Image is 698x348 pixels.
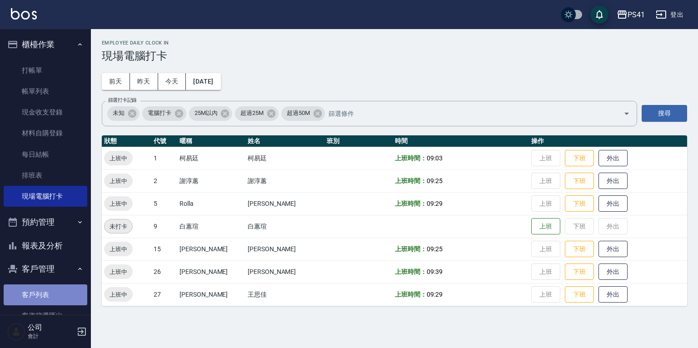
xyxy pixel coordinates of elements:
span: 上班中 [104,199,133,209]
td: 15 [151,238,177,260]
div: 25M以內 [189,106,233,121]
p: 會計 [28,332,74,340]
td: 王思佳 [245,283,324,306]
th: 暱稱 [177,135,245,147]
th: 時間 [393,135,529,147]
div: 超過25M [235,106,279,121]
td: 5 [151,192,177,215]
h5: 公司 [28,323,74,332]
span: 未打卡 [105,222,132,231]
button: 外出 [598,263,628,280]
button: 外出 [598,241,628,258]
div: PS41 [628,9,645,20]
a: 打帳單 [4,60,87,81]
td: 謝淳蕙 [245,169,324,192]
div: 超過50M [281,106,325,121]
span: 未知 [107,109,130,118]
button: 外出 [598,173,628,189]
b: 上班時間： [395,268,427,275]
button: 外出 [598,150,628,167]
th: 姓名 [245,135,324,147]
input: 篩選條件 [326,105,608,121]
td: [PERSON_NAME] [245,192,324,215]
td: 白蕙瑄 [245,215,324,238]
td: 柯易廷 [245,147,324,169]
button: 登出 [652,6,687,23]
span: 09:03 [427,154,443,162]
b: 上班時間： [395,200,427,207]
button: 下班 [565,150,594,167]
button: 下班 [565,195,594,212]
span: 超過50M [281,109,315,118]
td: [PERSON_NAME] [245,260,324,283]
button: 外出 [598,195,628,212]
img: Logo [11,8,37,20]
b: 上班時間： [395,291,427,298]
button: 搜尋 [642,105,687,122]
td: 27 [151,283,177,306]
button: Open [619,106,634,121]
span: 25M以內 [189,109,223,118]
td: 謝淳蕙 [177,169,245,192]
td: 26 [151,260,177,283]
span: 超過25M [235,109,269,118]
div: 電腦打卡 [142,106,186,121]
td: [PERSON_NAME] [177,283,245,306]
span: 09:29 [427,291,443,298]
button: 今天 [158,73,186,90]
h2: Employee Daily Clock In [102,40,687,46]
button: [DATE] [186,73,220,90]
span: 09:25 [427,245,443,253]
b: 上班時間： [395,245,427,253]
th: 班別 [324,135,393,147]
td: Rolla [177,192,245,215]
span: 電腦打卡 [142,109,177,118]
b: 上班時間： [395,154,427,162]
button: 預約管理 [4,210,87,234]
td: [PERSON_NAME] [245,238,324,260]
td: 9 [151,215,177,238]
button: 下班 [565,173,594,189]
button: 外出 [598,286,628,303]
button: PS41 [613,5,648,24]
a: 現場電腦打卡 [4,186,87,207]
td: 1 [151,147,177,169]
a: 每日結帳 [4,144,87,165]
td: 柯易廷 [177,147,245,169]
td: [PERSON_NAME] [177,260,245,283]
button: 上班 [531,218,560,235]
a: 排班表 [4,165,87,186]
button: 昨天 [130,73,158,90]
div: 未知 [107,106,140,121]
button: 報表及分析 [4,234,87,258]
b: 上班時間： [395,177,427,184]
button: 客戶管理 [4,257,87,281]
td: 2 [151,169,177,192]
span: 09:29 [427,200,443,207]
a: 客資篩選匯出 [4,305,87,326]
td: 白蕙瑄 [177,215,245,238]
h3: 現場電腦打卡 [102,50,687,62]
a: 材料自購登錄 [4,123,87,144]
span: 上班中 [104,244,133,254]
label: 篩選打卡記錄 [108,97,137,104]
a: 帳單列表 [4,81,87,102]
span: 09:25 [427,177,443,184]
img: Person [7,323,25,341]
button: 下班 [565,263,594,280]
span: 09:39 [427,268,443,275]
td: [PERSON_NAME] [177,238,245,260]
button: 前天 [102,73,130,90]
th: 操作 [529,135,687,147]
th: 狀態 [102,135,151,147]
th: 代號 [151,135,177,147]
a: 現金收支登錄 [4,102,87,123]
span: 上班中 [104,290,133,299]
button: save [590,5,608,24]
button: 下班 [565,241,594,258]
span: 上班中 [104,267,133,277]
a: 客戶列表 [4,284,87,305]
span: 上班中 [104,176,133,186]
span: 上班中 [104,154,133,163]
button: 櫃檯作業 [4,33,87,56]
